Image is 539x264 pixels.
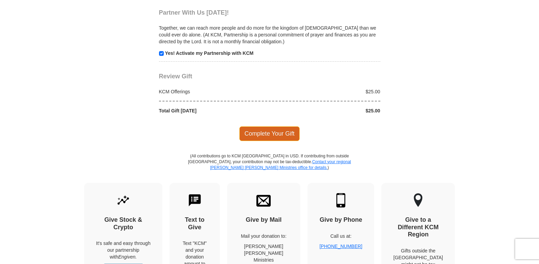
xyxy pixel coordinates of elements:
[239,216,289,224] h4: Give by Mail
[239,126,300,141] span: Complete Your Gift
[239,233,289,239] p: Mail your donation to:
[159,9,229,16] span: Partner With Us [DATE]!
[188,153,351,183] p: (All contributions go to KCM [GEOGRAPHIC_DATA] in USD. If contributing from outside [GEOGRAPHIC_D...
[188,193,202,207] img: text-to-give.svg
[159,73,192,80] span: Review Gift
[319,244,362,249] a: [PHONE_NUMBER]
[270,107,384,114] div: $25.00
[165,50,253,56] strong: Yes! Activate my Partnership with KCM
[270,88,384,95] div: $25.00
[210,159,351,170] a: Contact your regional [PERSON_NAME] [PERSON_NAME] Ministries office for details.
[393,216,443,238] h4: Give to a Different KCM Region
[319,216,362,224] h4: Give by Phone
[118,254,137,260] i: Engiven.
[155,107,270,114] div: Total Gift [DATE]
[116,193,130,207] img: give-by-stock.svg
[155,88,270,95] div: KCM Offerings
[96,240,150,260] p: It's safe and easy through our partnership with
[96,216,150,231] h4: Give Stock & Crypto
[413,193,423,207] img: other-region
[334,193,348,207] img: mobile.svg
[159,25,380,45] p: Together, we can reach more people and do more for the kingdom of [DEMOGRAPHIC_DATA] than we coul...
[256,193,271,207] img: envelope.svg
[319,233,362,239] p: Call us at:
[181,216,208,231] h4: Text to Give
